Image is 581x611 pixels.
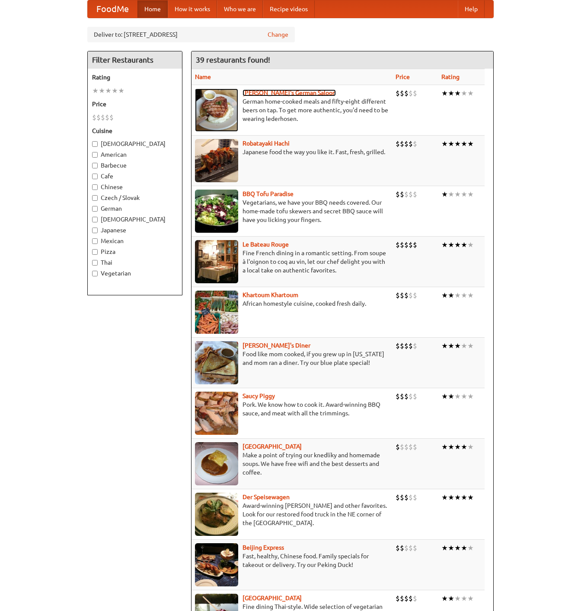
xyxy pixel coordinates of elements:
li: ★ [461,594,467,603]
a: [GEOGRAPHIC_DATA] [243,595,302,602]
b: Robatayaki Hachi [243,140,290,147]
li: $ [409,442,413,452]
li: ★ [461,139,467,149]
li: ★ [454,89,461,98]
ng-pluralize: 39 restaurants found! [196,56,270,64]
li: $ [409,190,413,199]
h5: Price [92,100,178,108]
li: ★ [448,89,454,98]
label: Mexican [92,237,178,245]
li: $ [400,341,404,351]
a: Who we are [217,0,263,18]
li: $ [409,291,413,300]
li: ★ [454,493,461,502]
li: ★ [448,240,454,250]
img: speisewagen.jpg [195,493,238,536]
p: Japanese food the way you like it. Fast, fresh, grilled. [195,148,389,156]
li: ★ [461,190,467,199]
li: ★ [441,89,448,98]
input: [DEMOGRAPHIC_DATA] [92,217,98,222]
input: American [92,152,98,158]
li: ★ [448,594,454,603]
li: $ [396,493,400,502]
li: $ [400,139,404,149]
li: $ [413,341,417,351]
li: $ [396,89,400,98]
li: ★ [448,442,454,452]
input: Japanese [92,228,98,233]
li: ★ [467,543,474,553]
li: ★ [461,392,467,401]
li: $ [413,392,417,401]
li: ★ [441,392,448,401]
a: Beijing Express [243,544,284,551]
label: German [92,204,178,213]
li: $ [404,543,409,553]
a: FoodMe [88,0,137,18]
li: ★ [112,86,118,95]
li: ★ [441,190,448,199]
li: ★ [441,139,448,149]
li: $ [396,392,400,401]
li: $ [92,113,96,122]
li: ★ [448,543,454,553]
img: tofuparadise.jpg [195,190,238,233]
p: Award-winning [PERSON_NAME] and other favorites. Look for our restored food truck in the NE corne... [195,501,389,527]
li: $ [413,190,417,199]
li: $ [404,240,409,250]
li: $ [404,594,409,603]
a: Home [137,0,168,18]
a: Saucy Piggy [243,393,275,399]
li: $ [400,291,404,300]
label: American [92,150,178,159]
input: Mexican [92,238,98,244]
li: $ [404,442,409,452]
img: saucy.jpg [195,392,238,435]
b: [PERSON_NAME]'s German Saloon [243,89,336,96]
li: ★ [454,240,461,250]
li: ★ [448,493,454,502]
input: [DEMOGRAPHIC_DATA] [92,141,98,147]
li: $ [396,139,400,149]
p: Pork. We know how to cook it. Award-winning BBQ sauce, and meat with all the trimmings. [195,400,389,418]
label: [DEMOGRAPHIC_DATA] [92,139,178,148]
label: Chinese [92,183,178,191]
p: Make a point of trying our knedlíky and homemade soups. We have free wifi and the best desserts a... [195,451,389,477]
p: Vegetarians, we have your BBQ needs covered. Our home-made tofu skewers and secret BBQ sauce will... [195,198,389,224]
li: $ [409,392,413,401]
p: African homestyle cuisine, cooked fresh daily. [195,299,389,308]
li: $ [400,442,404,452]
li: ★ [467,442,474,452]
label: Thai [92,258,178,267]
li: $ [400,240,404,250]
h5: Cuisine [92,127,178,135]
a: Change [268,30,288,39]
p: Fine French dining in a romantic setting. From soupe à l'oignon to coq au vin, let our chef delig... [195,249,389,275]
li: $ [409,341,413,351]
li: ★ [454,442,461,452]
li: $ [400,594,404,603]
a: [GEOGRAPHIC_DATA] [243,443,302,450]
li: $ [396,341,400,351]
li: ★ [454,190,461,199]
label: [DEMOGRAPHIC_DATA] [92,215,178,224]
li: ★ [467,240,474,250]
a: [PERSON_NAME]'s Diner [243,342,310,349]
li: $ [109,113,114,122]
input: German [92,206,98,212]
li: ★ [467,341,474,351]
li: ★ [467,493,474,502]
li: $ [409,594,413,603]
a: BBQ Tofu Paradise [243,190,294,197]
a: Price [396,73,410,80]
li: $ [404,190,409,199]
li: $ [413,543,417,553]
b: Der Speisewagen [243,494,290,500]
li: $ [413,89,417,98]
a: Khartoum Khartoum [243,291,298,298]
a: Le Bateau Rouge [243,241,289,248]
input: Cafe [92,174,98,179]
